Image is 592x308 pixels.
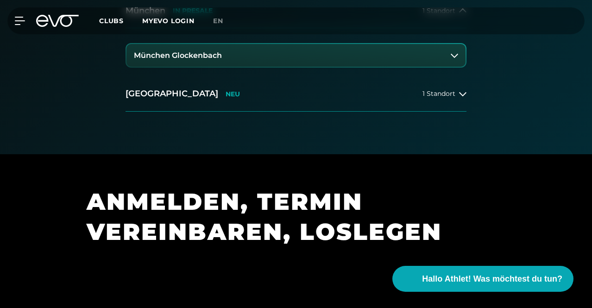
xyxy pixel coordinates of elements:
p: NEU [226,90,240,98]
span: 1 Standort [422,90,455,97]
a: en [213,16,234,26]
button: München Glockenbach [126,44,466,67]
h3: München Glockenbach [134,51,222,60]
h1: ANMELDEN, TERMIN VEREINBAREN, LOSLEGEN [87,187,504,247]
a: Clubs [99,16,142,25]
span: en [213,17,223,25]
button: [GEOGRAPHIC_DATA]NEU1 Standort [126,77,466,111]
span: Hallo Athlet! Was möchtest du tun? [422,273,562,285]
a: MYEVO LOGIN [142,17,195,25]
span: Clubs [99,17,124,25]
h2: [GEOGRAPHIC_DATA] [126,88,218,100]
button: Hallo Athlet! Was möchtest du tun? [392,266,573,292]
